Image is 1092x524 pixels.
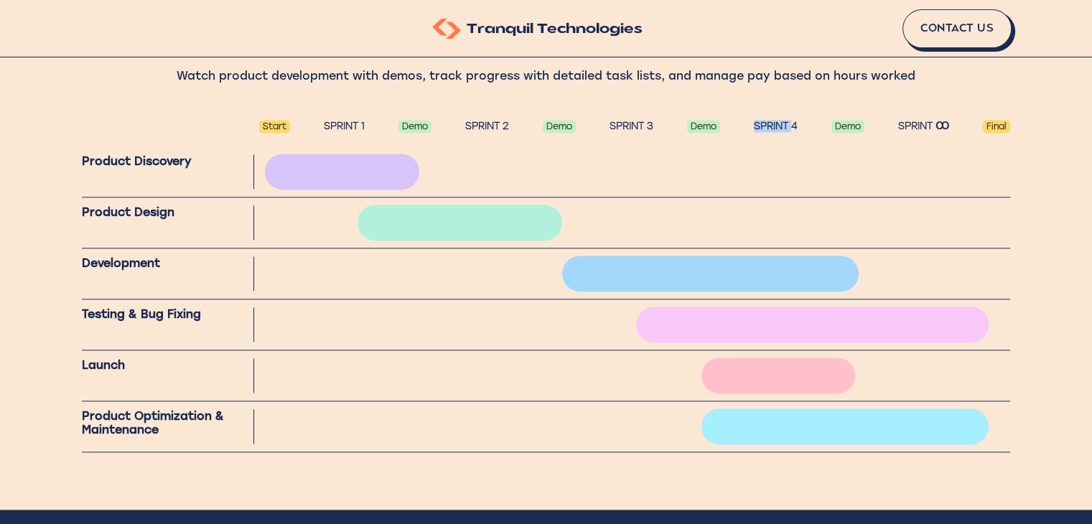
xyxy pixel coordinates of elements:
[891,113,956,139] div: SPRINT Ꝏ
[687,120,720,133] div: Demo
[82,409,254,444] div: Product Optimization & Maintenance
[831,120,864,133] div: Demo
[543,120,576,133] div: Demo
[82,256,254,291] div: Development
[398,120,431,133] div: Demo
[467,24,643,37] span: Tranquil Technologies
[174,69,917,83] div: Watch product development with demos, track progress with detailed task lists, and manage pay bas...
[259,120,290,133] div: Start
[82,358,254,393] div: Launch
[82,307,254,342] div: Testing & Bug Fixing
[432,19,461,39] img: Tranquil Technologies Logo
[902,9,1012,48] a: Contact Us
[983,120,1010,133] div: Final
[602,113,661,139] div: SPRINT 3
[82,154,254,189] div: Product Discovery
[317,113,372,139] div: SPRINT 1
[82,205,254,240] div: Product Design
[747,113,805,139] div: SPRINT 4
[458,113,516,139] div: SPRINT 2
